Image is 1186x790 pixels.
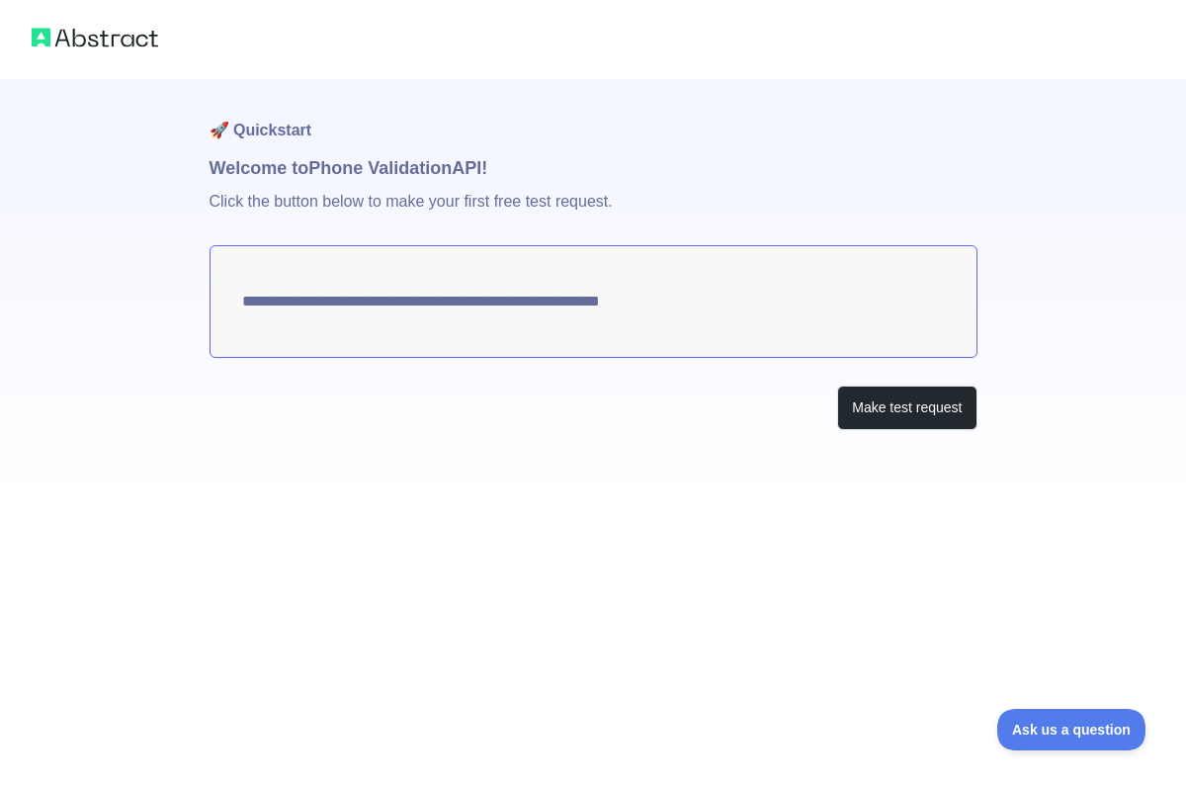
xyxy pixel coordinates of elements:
[210,182,977,245] p: Click the button below to make your first free test request.
[210,154,977,182] h1: Welcome to Phone Validation API!
[210,79,977,154] h1: 🚀 Quickstart
[997,709,1146,750] iframe: Toggle Customer Support
[837,386,976,430] button: Make test request
[32,24,158,51] img: Abstract logo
